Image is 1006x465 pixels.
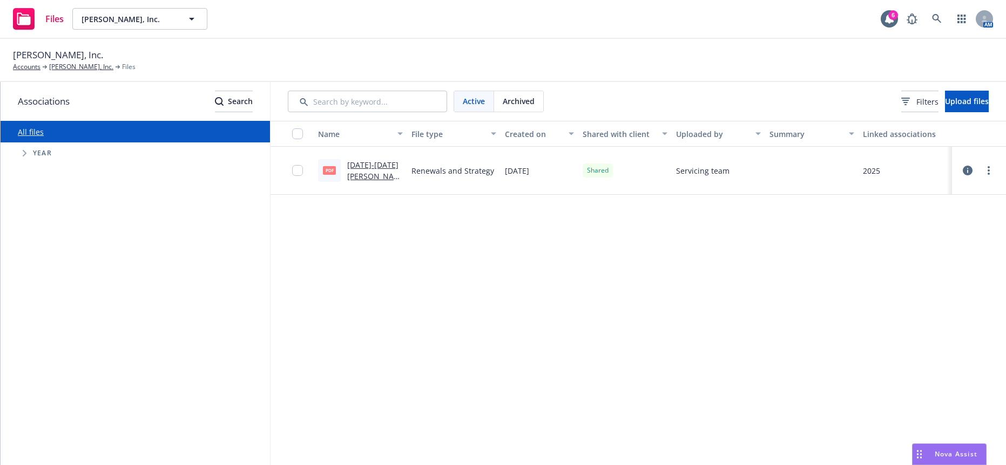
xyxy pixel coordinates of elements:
[314,121,407,147] button: Name
[676,128,749,140] div: Uploaded by
[288,91,447,112] input: Search by keyword...
[901,91,939,112] button: Filters
[122,62,136,72] span: Files
[463,95,485,107] span: Active
[318,128,391,140] div: Name
[982,164,995,177] a: more
[935,449,977,459] span: Nova Assist
[13,48,103,62] span: [PERSON_NAME], Inc.
[1,142,270,164] div: Tree Example
[901,96,939,107] span: Filters
[411,128,484,140] div: File type
[672,121,765,147] button: Uploaded by
[49,62,113,72] a: [PERSON_NAME], Inc.
[583,128,656,140] div: Shared with client
[82,13,175,25] span: [PERSON_NAME], Inc.
[9,4,68,34] a: Files
[292,165,303,176] input: Toggle Row Selected
[33,150,52,156] span: Year
[945,91,989,112] button: Upload files
[913,444,926,464] div: Drag to move
[505,128,562,140] div: Created on
[859,121,952,147] button: Linked associations
[926,8,948,30] a: Search
[215,97,224,106] svg: Search
[888,10,898,20] div: 6
[411,165,494,176] span: Renewals and Strategy
[863,128,948,140] div: Linked associations
[13,62,40,72] a: Accounts
[863,165,880,176] div: 2025
[72,8,207,30] button: [PERSON_NAME], Inc.
[45,15,64,23] span: Files
[18,127,44,137] a: All files
[769,128,842,140] div: Summary
[587,166,609,175] span: Shared
[578,121,672,147] button: Shared with client
[215,91,253,112] div: Search
[18,94,70,108] span: Associations
[505,165,529,176] span: [DATE]
[765,121,859,147] button: Summary
[912,443,987,465] button: Nova Assist
[292,128,303,139] input: Select all
[901,8,923,30] a: Report a Bug
[347,160,401,215] a: [DATE]-[DATE] [PERSON_NAME] Renewal Confirmation - Signed.pdf
[503,95,535,107] span: Archived
[945,96,989,106] span: Upload files
[215,91,253,112] button: SearchSearch
[916,96,939,107] span: Filters
[951,8,973,30] a: Switch app
[676,165,730,176] span: Servicing team
[323,166,336,174] span: pdf
[407,121,501,147] button: File type
[501,121,578,147] button: Created on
